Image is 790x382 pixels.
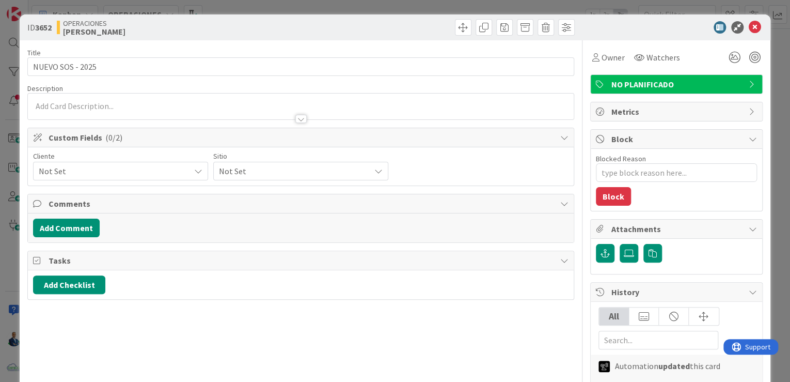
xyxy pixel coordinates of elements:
span: Attachments [611,223,744,235]
b: 3652 [35,22,52,33]
span: Support [22,2,47,14]
div: All [599,308,629,325]
span: Owner [602,51,625,64]
input: Search... [598,331,718,349]
span: Watchers [646,51,680,64]
button: Add Comment [33,219,100,237]
span: OPERACIONES [63,19,125,27]
label: Title [27,48,41,57]
label: Blocked Reason [596,154,646,163]
span: Metrics [611,105,744,118]
b: [PERSON_NAME] [63,27,125,36]
span: Automation this card [615,360,720,372]
input: type card name here... [27,57,574,76]
div: Sitio [213,152,388,160]
span: History [611,286,744,298]
div: Cliente [33,152,208,160]
span: Custom Fields [49,131,555,144]
b: updated [658,361,690,371]
span: Tasks [49,254,555,267]
button: Block [596,187,631,206]
span: Comments [49,197,555,210]
span: Description [27,84,63,93]
span: ( 0/2 ) [105,132,122,143]
span: Not Set [39,164,185,178]
span: Block [611,133,744,145]
span: ID [27,21,52,34]
button: Add Checklist [33,276,105,294]
span: NO PLANIFICADO [611,78,744,90]
span: Not Set [219,164,365,178]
